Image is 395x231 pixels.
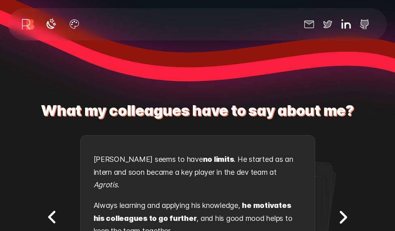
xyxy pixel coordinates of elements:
strong: he motivates his colleagues to go further [94,201,291,222]
strong: no limits [203,155,234,163]
button: Next testimonial [330,205,356,230]
button: Previous testimonial [40,205,65,230]
em: Agrotis [94,180,117,189]
p: [PERSON_NAME] seems to have . He started as an intern and soon became a key player in the dev tea... [94,153,302,195]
